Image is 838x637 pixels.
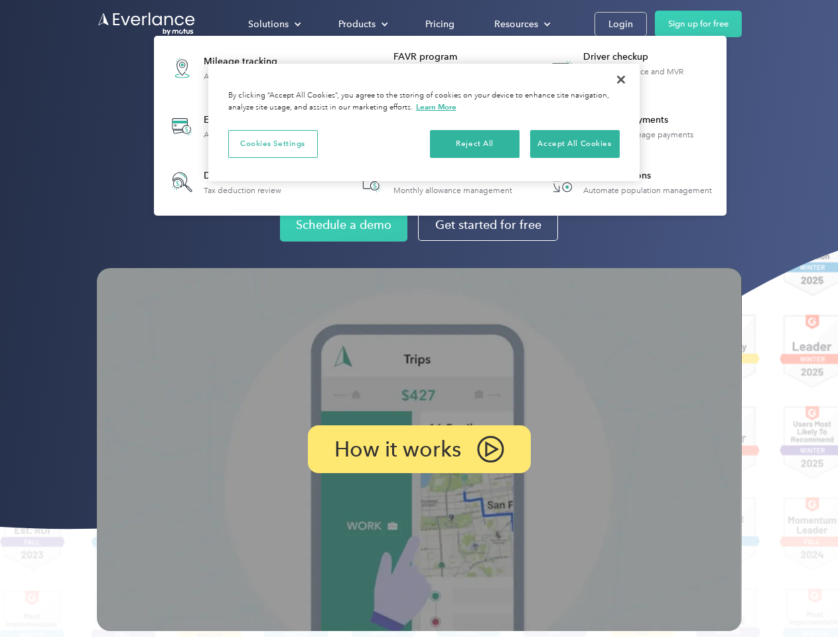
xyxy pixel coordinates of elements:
button: Close [606,65,636,94]
div: Mileage tracking [204,55,290,68]
button: Cookies Settings [228,130,318,158]
div: Deduction finder [204,169,281,182]
a: Schedule a demo [280,208,407,242]
button: Accept All Cookies [530,130,620,158]
p: How it works [334,441,461,457]
a: HR IntegrationsAutomate population management [540,161,719,204]
a: Deduction finderTax deduction review [161,161,288,204]
div: Cookie banner [208,64,640,181]
div: Resources [494,16,538,33]
div: Products [325,13,399,36]
a: Expense trackingAutomatic transaction logs [161,102,306,151]
a: FAVR programFixed & Variable Rate reimbursement design & management [350,44,530,92]
div: Automatic transaction logs [204,130,299,139]
a: Pricing [412,13,468,36]
div: Privacy [208,64,640,181]
div: By clicking “Accept All Cookies”, you agree to the storing of cookies on your device to enhance s... [228,90,620,113]
a: Sign up for free [655,11,742,37]
a: Driver checkupLicense, insurance and MVR verification [540,44,720,92]
div: HR Integrations [583,169,712,182]
div: Tax deduction review [204,186,281,195]
div: Driver checkup [583,50,719,64]
div: Products [338,16,376,33]
a: Get started for free [418,209,558,241]
a: Go to homepage [97,11,196,36]
div: Automatic mileage logs [204,72,290,81]
a: More information about your privacy, opens in a new tab [416,102,456,111]
div: Automate population management [583,186,712,195]
input: Submit [98,79,165,107]
div: Expense tracking [204,113,299,127]
nav: Products [154,36,727,216]
div: Resources [481,13,561,36]
div: Login [608,16,633,33]
div: Monthly allowance management [393,186,512,195]
div: Solutions [235,13,312,36]
div: License, insurance and MVR verification [583,67,719,86]
a: Login [594,12,647,36]
a: Mileage trackingAutomatic mileage logs [161,44,297,92]
a: Accountable planMonthly allowance management [350,161,519,204]
div: FAVR program [393,50,529,64]
div: Solutions [248,16,289,33]
button: Reject All [430,130,520,158]
div: Pricing [425,16,454,33]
